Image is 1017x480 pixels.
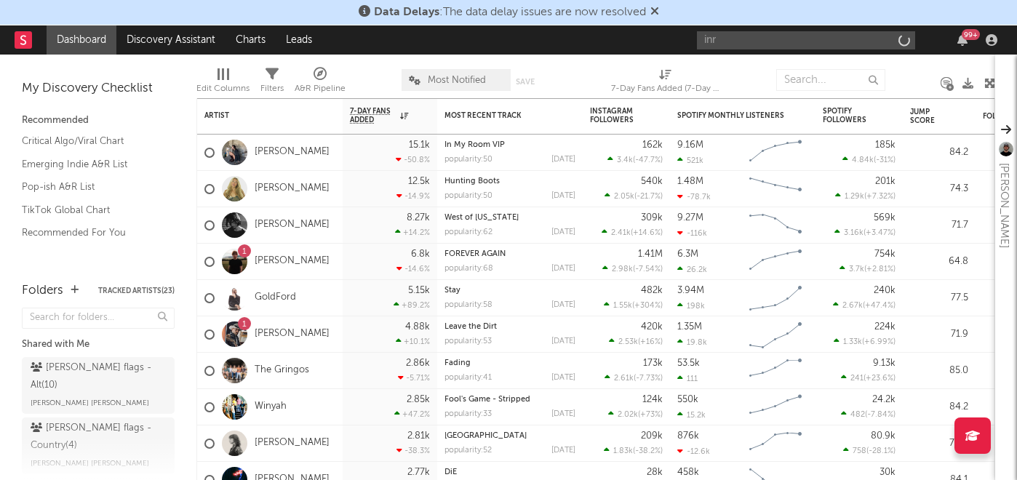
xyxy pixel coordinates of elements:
[614,193,634,201] span: 2.05k
[643,359,663,368] div: 173k
[677,447,710,456] div: -12.6k
[408,177,430,186] div: 12.5k
[677,359,700,368] div: 53.5k
[618,338,638,346] span: 2.53k
[22,112,175,129] div: Recommended
[743,425,808,462] svg: Chart title
[255,255,330,268] a: [PERSON_NAME]
[618,411,638,419] span: 2.02k
[444,192,492,200] div: popularity: 50
[602,264,663,273] div: ( )
[444,447,492,455] div: popularity: 52
[604,446,663,455] div: ( )
[635,265,661,273] span: -7.54 %
[444,214,575,222] div: West of Ohio
[697,31,915,49] input: Search for artists
[635,156,661,164] span: -47.7 %
[677,156,703,165] div: 521k
[633,229,661,237] span: +14.6 %
[642,140,663,150] div: 162k
[677,265,707,274] div: 26.2k
[611,62,720,104] div: 7-Day Fans Added (7-Day Fans Added)
[444,468,457,476] a: DiE
[407,213,430,223] div: 8.27k
[677,111,786,120] div: Spotify Monthly Listeners
[444,287,460,295] a: Stay
[677,374,698,383] div: 111
[839,264,896,273] div: ( )
[22,225,160,241] a: Recommended For You
[641,431,663,441] div: 209k
[405,322,430,332] div: 4.88k
[444,323,575,331] div: Leave the Dirt
[613,302,632,310] span: 1.55k
[394,409,430,419] div: +47.2 %
[957,34,968,46] button: 99+
[31,359,162,394] div: [PERSON_NAME] flags - Alt ( 10 )
[604,300,663,310] div: ( )
[853,447,866,455] span: 758
[869,447,893,455] span: -28.1 %
[637,193,661,201] span: -21.7 %
[444,141,575,149] div: In My Room VIP
[444,301,492,309] div: popularity: 58
[635,447,661,455] span: -38.2 %
[743,316,808,353] svg: Chart title
[47,25,116,55] a: Dashboard
[650,7,659,18] span: Dismiss
[743,280,808,316] svg: Chart title
[255,364,309,377] a: The Gringos
[444,468,575,476] div: DiE
[866,375,893,383] span: +23.6 %
[874,322,896,332] div: 224k
[551,228,575,236] div: [DATE]
[995,163,1013,248] div: [PERSON_NAME]
[22,308,175,329] input: Search for folders...
[22,156,160,172] a: Emerging Indie A&R List
[743,135,808,171] svg: Chart title
[636,375,661,383] span: -7.73 %
[677,177,703,186] div: 1.48M
[642,395,663,404] div: 124k
[551,410,575,418] div: [DATE]
[551,265,575,273] div: [DATE]
[444,111,554,120] div: Most Recent Track
[864,338,893,346] span: +6.99 %
[444,177,500,185] a: Hunting Boots
[641,322,663,332] div: 420k
[396,191,430,201] div: -14.9 %
[255,401,287,413] a: Winyah
[677,213,703,223] div: 9.27M
[444,228,492,236] div: popularity: 62
[276,25,322,55] a: Leads
[22,202,160,218] a: TikTok Global Chart
[444,432,575,440] div: New House
[196,62,250,104] div: Edit Columns
[833,300,896,310] div: ( )
[613,447,633,455] span: 1.83k
[641,213,663,223] div: 309k
[876,156,893,164] span: -31 %
[874,249,896,259] div: 754k
[677,286,704,295] div: 3.94M
[677,337,707,347] div: 19.8k
[962,29,980,40] div: 99 +
[22,282,63,300] div: Folders
[850,411,865,419] span: 482
[677,301,705,311] div: 198k
[910,326,968,343] div: 71.9
[22,133,160,149] a: Critical Algo/Viral Chart
[411,249,430,259] div: 6.8k
[98,287,175,295] button: Tracked Artists(23)
[407,468,430,477] div: 2.77k
[398,373,430,383] div: -5.71 %
[605,191,663,201] div: ( )
[640,411,661,419] span: +73 %
[910,108,946,125] div: Jump Score
[835,191,896,201] div: ( )
[396,155,430,164] div: -50.8 %
[255,292,296,304] a: GoldFord
[614,375,634,383] span: 2.61k
[444,323,497,331] a: Leave the Dirt
[873,359,896,368] div: 9.13k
